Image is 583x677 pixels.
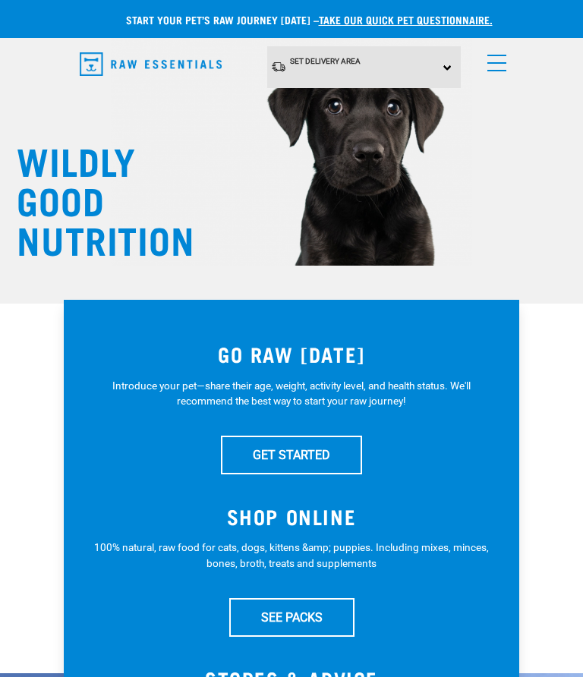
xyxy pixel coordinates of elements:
[480,46,507,73] a: menu
[94,505,489,528] h3: SHOP ONLINE
[80,52,222,76] img: Raw Essentials Logo
[271,61,286,73] img: van-moving.png
[94,540,489,571] p: 100% natural, raw food for cats, dogs, kittens &amp; puppies. Including mixes, minces, bones, bro...
[94,342,489,366] h3: GO RAW [DATE]
[229,598,355,636] a: SEE PACKS
[290,57,361,65] span: Set Delivery Area
[221,436,362,474] a: GET STARTED
[319,17,493,22] a: take our quick pet questionnaire.
[94,378,489,409] p: Introduce your pet—share their age, weight, activity level, and health status. We'll recommend th...
[17,140,169,258] h1: WILDLY GOOD NUTRITION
